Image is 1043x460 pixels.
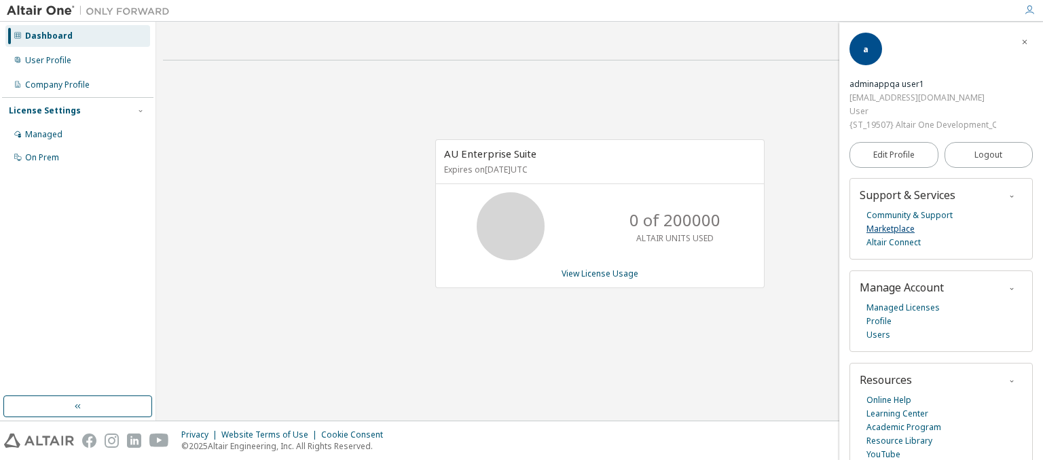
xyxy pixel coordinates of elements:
[974,148,1002,162] span: Logout
[866,222,915,236] a: Marketplace
[866,209,953,222] a: Community & Support
[849,142,938,168] a: Edit Profile
[860,372,912,387] span: Resources
[866,421,941,434] a: Academic Program
[866,236,921,249] a: Altair Connect
[7,4,177,18] img: Altair One
[849,77,996,91] div: adminappqa user1
[25,129,62,140] div: Managed
[945,142,1033,168] button: Logout
[860,188,955,202] span: Support & Services
[866,393,911,407] a: Online Help
[866,315,892,328] a: Profile
[181,440,391,452] p: © 2025 Altair Engineering, Inc. All Rights Reserved.
[629,209,720,232] p: 0 of 200000
[866,434,932,448] a: Resource Library
[873,149,915,160] span: Edit Profile
[444,164,752,175] p: Expires on [DATE] UTC
[105,434,119,448] img: instagram.svg
[444,147,536,160] span: AU Enterprise Suite
[181,429,221,440] div: Privacy
[321,429,391,440] div: Cookie Consent
[25,31,73,41] div: Dashboard
[25,79,90,90] div: Company Profile
[127,434,141,448] img: linkedin.svg
[82,434,96,448] img: facebook.svg
[849,91,996,105] div: [EMAIL_ADDRESS][DOMAIN_NAME]
[562,268,638,279] a: View License Usage
[866,407,928,421] a: Learning Center
[149,434,169,448] img: youtube.svg
[866,301,940,315] a: Managed Licenses
[860,280,944,295] span: Manage Account
[25,55,71,66] div: User Profile
[25,152,59,163] div: On Prem
[4,434,74,448] img: altair_logo.svg
[849,118,996,132] div: {ST_19507} Altair One Development_QA
[9,105,81,116] div: License Settings
[866,328,890,342] a: Users
[863,43,868,55] span: a
[221,429,321,440] div: Website Terms of Use
[636,232,714,244] p: ALTAIR UNITS USED
[849,105,996,118] div: User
